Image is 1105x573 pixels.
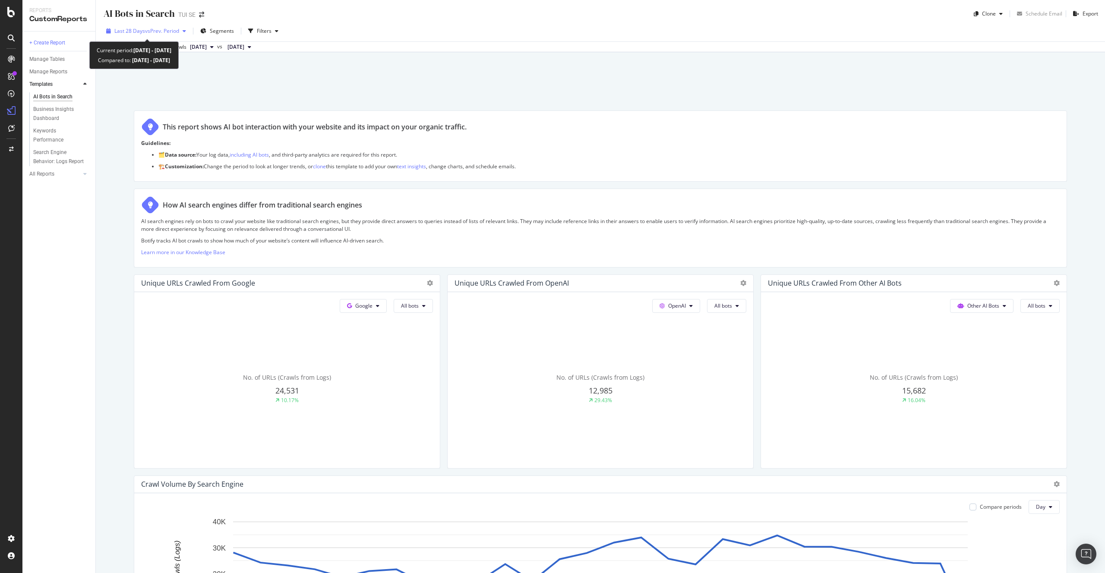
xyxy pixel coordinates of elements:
[29,38,65,47] div: + Create Report
[1083,10,1098,17] div: Export
[213,518,226,526] text: 40K
[33,92,73,101] div: AI Bots in Search
[902,385,926,396] span: 15,682
[245,24,282,38] button: Filters
[1020,299,1060,313] button: All bots
[29,170,54,179] div: All Reports
[186,42,217,52] button: [DATE]
[29,67,67,76] div: Manage Reports
[33,126,89,145] a: Keywords Performance
[1013,7,1062,21] button: Schedule Email
[589,385,612,396] span: 12,985
[29,55,89,64] a: Manage Tables
[1076,544,1096,564] div: Open Intercom Messenger
[165,163,204,170] strong: Customization:
[133,47,171,54] b: [DATE] - [DATE]
[33,105,89,123] a: Business Insights Dashboard
[158,151,1060,158] p: 🗂️ Your log data, , and third-party analytics are required for this report.
[29,170,81,179] a: All Reports
[355,302,373,309] span: Google
[165,151,196,158] strong: Data source:
[163,200,362,210] div: How AI search engines differ from traditional search engines
[714,302,732,309] span: All bots
[29,38,89,47] a: + Create Report
[210,27,234,35] span: Segments
[1070,7,1098,21] button: Export
[217,43,224,50] span: vs
[870,373,958,381] span: No. of URLs (Crawls from Logs)
[103,7,175,20] div: AI Bots in Search
[190,43,207,51] span: 2025 Sep. 9th
[141,249,225,256] a: Learn more in our Knowledge Base
[257,27,272,35] div: Filters
[29,55,65,64] div: Manage Tables
[1036,503,1045,510] span: Day
[141,480,243,488] div: Crawl Volume By Search Engine
[230,151,269,158] a: including AI bots
[1028,302,1045,309] span: All bots
[134,274,440,469] div: Unique URLs Crawled from GoogleGoogleAll botsNo. of URLs (Crawls from Logs)24,53110.17%
[29,7,88,14] div: Reports
[141,139,170,147] strong: Guidelines:
[340,299,387,313] button: Google
[98,55,170,65] div: Compared to:
[967,302,999,309] span: Other AI Bots
[908,397,925,404] div: 16.04%
[131,57,170,64] b: [DATE] - [DATE]
[707,299,746,313] button: All bots
[33,148,84,166] div: Search Engine Behavior: Logs Report
[556,373,644,381] span: No. of URLs (Crawls from Logs)
[980,503,1022,510] div: Compare periods
[224,42,255,52] button: [DATE]
[33,126,82,145] div: Keywords Performance
[982,10,996,17] div: Clone
[397,163,426,170] a: text insights
[970,7,1006,21] button: Clone
[401,302,419,309] span: All bots
[141,279,255,287] div: Unique URLs Crawled from Google
[33,92,89,101] a: AI Bots in Search
[29,14,88,24] div: CustomReports
[652,299,700,313] button: OpenAI
[134,110,1067,182] div: This report shows AI bot interaction with your website and its impact on your organic traffic.Gui...
[275,385,299,396] span: 24,531
[158,163,1060,170] p: 🏗️ Change the period to look at longer trends, or this template to add your own , change charts, ...
[1029,500,1060,514] button: Day
[33,148,89,166] a: Search Engine Behavior: Logs Report
[768,279,902,287] div: Unique URLs Crawled from Other AI Bots
[145,27,179,35] span: vs Prev. Period
[1026,10,1062,17] div: Schedule Email
[141,237,1060,244] p: Botify tracks AI bot crawls to show how much of your website’s content will influence AI-driven s...
[227,43,244,51] span: 2025 Aug. 2nd
[455,279,569,287] div: Unique URLs Crawled from OpenAI
[281,397,299,404] div: 10.17%
[114,27,145,35] span: Last 28 Days
[447,274,754,469] div: Unique URLs Crawled from OpenAIOpenAIAll botsNo. of URLs (Crawls from Logs)12,98529.43%
[243,373,331,381] span: No. of URLs (Crawls from Logs)
[213,544,226,552] text: 30K
[29,80,53,89] div: Templates
[197,24,237,38] button: Segments
[134,189,1067,268] div: How AI search engines differ from traditional search enginesAI search engines rely on bots to cra...
[29,67,89,76] a: Manage Reports
[29,80,81,89] a: Templates
[178,10,196,19] div: TUI SE
[594,397,612,404] div: 29.43%
[394,299,433,313] button: All bots
[163,122,467,132] div: This report shows AI bot interaction with your website and its impact on your organic traffic.
[313,163,326,170] a: clone
[668,302,686,309] span: OpenAI
[103,24,189,38] button: Last 28 DaysvsPrev. Period
[33,105,83,123] div: Business Insights Dashboard
[950,299,1013,313] button: Other AI Bots
[199,12,204,18] div: arrow-right-arrow-left
[97,45,171,55] div: Current period:
[761,274,1067,469] div: Unique URLs Crawled from Other AI BotsOther AI BotsAll botsNo. of URLs (Crawls from Logs)15,68216...
[141,217,1060,232] p: AI search engines rely on bots to crawl your website like traditional search engines, but they pr...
